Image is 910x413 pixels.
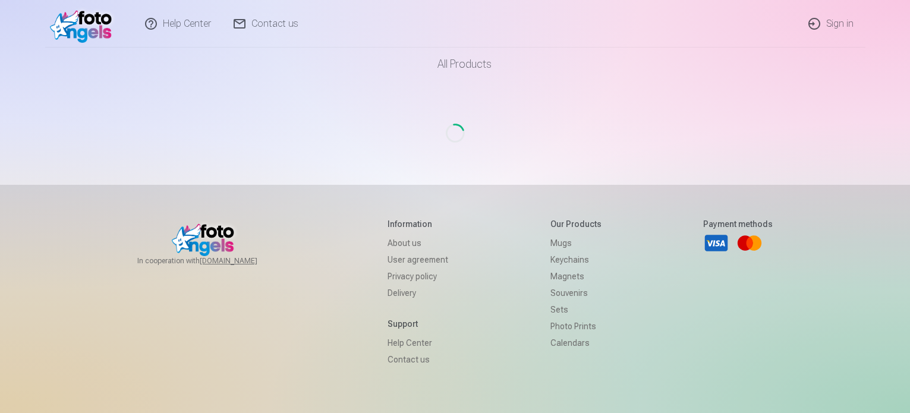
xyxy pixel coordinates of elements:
a: Keychains [550,251,602,268]
a: About us [388,235,448,251]
a: Visa [703,230,729,256]
a: Delivery [388,285,448,301]
a: Mastercard [736,230,763,256]
a: Souvenirs [550,285,602,301]
span: In cooperation with [137,256,286,266]
a: All products [404,48,506,81]
a: Magnets [550,268,602,285]
a: User agreement [388,251,448,268]
h5: Information [388,218,448,230]
h5: Our products [550,218,602,230]
a: Contact us [388,351,448,368]
a: Sets [550,301,602,318]
h5: Support [388,318,448,330]
a: Mugs [550,235,602,251]
h5: Payment methods [703,218,773,230]
img: /fa1 [50,5,118,43]
a: Calendars [550,335,602,351]
a: Photo prints [550,318,602,335]
a: [DOMAIN_NAME] [200,256,286,266]
a: Help Center [388,335,448,351]
a: Privacy policy [388,268,448,285]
